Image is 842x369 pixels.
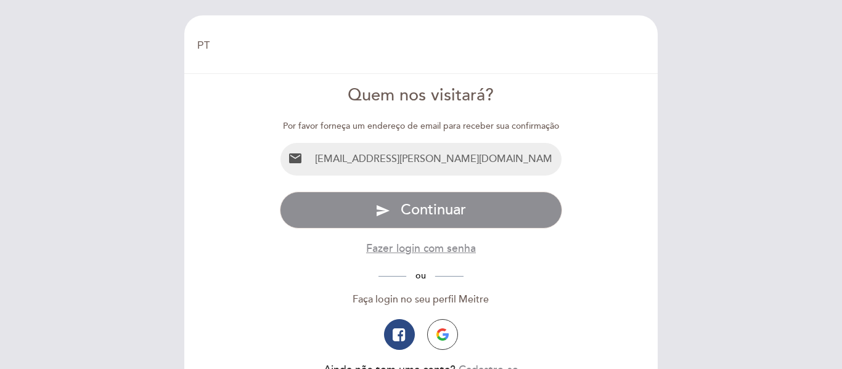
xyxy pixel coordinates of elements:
[288,151,303,166] i: email
[375,203,390,218] i: send
[310,143,562,176] input: Email
[280,120,563,132] div: Por favor forneça um endereço de email para receber sua confirmação
[406,270,435,281] span: ou
[401,201,466,219] span: Continuar
[366,241,476,256] button: Fazer login com senha
[436,328,449,341] img: icon-google.png
[280,293,563,307] div: Faça login no seu perfil Meitre
[280,192,563,229] button: send Continuar
[280,84,563,108] div: Quem nos visitará?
